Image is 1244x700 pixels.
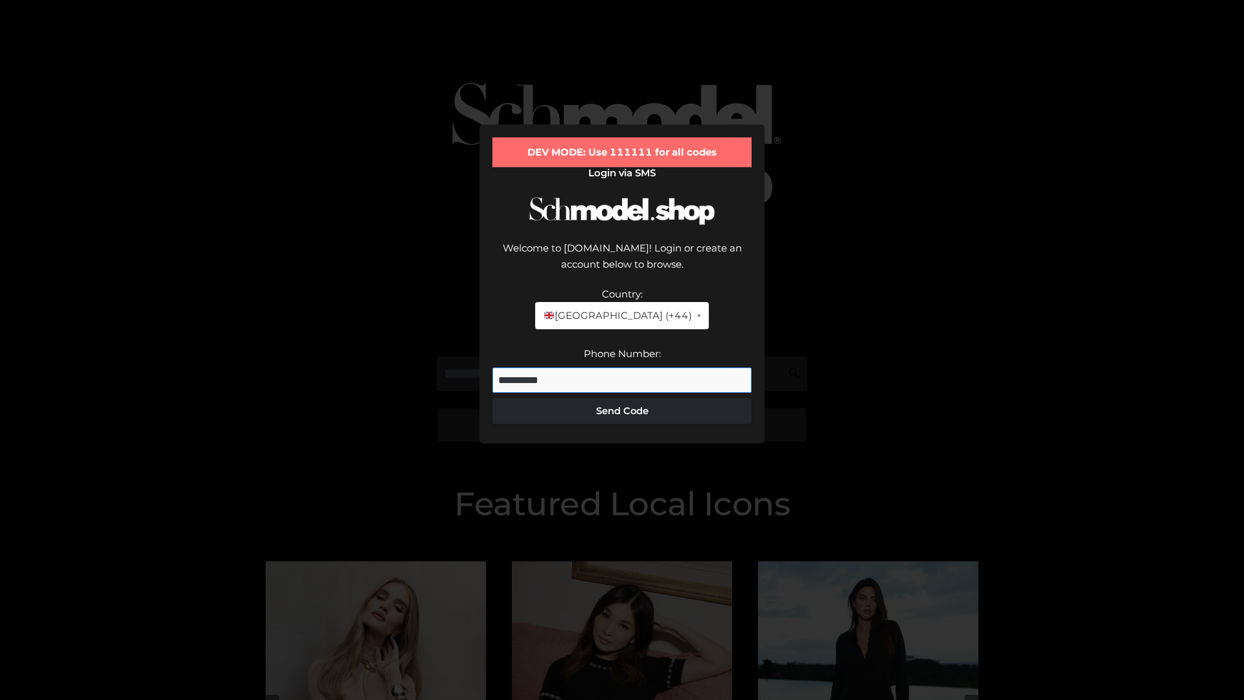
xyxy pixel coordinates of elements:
[584,347,661,360] label: Phone Number:
[543,307,691,324] span: [GEOGRAPHIC_DATA] (+44)
[492,398,752,424] button: Send Code
[544,310,554,320] img: 🇬🇧
[492,137,752,167] div: DEV MODE: Use 111111 for all codes
[525,185,719,237] img: Schmodel Logo
[492,167,752,179] h2: Login via SMS
[602,288,643,300] label: Country:
[492,240,752,286] div: Welcome to [DOMAIN_NAME]! Login or create an account below to browse.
